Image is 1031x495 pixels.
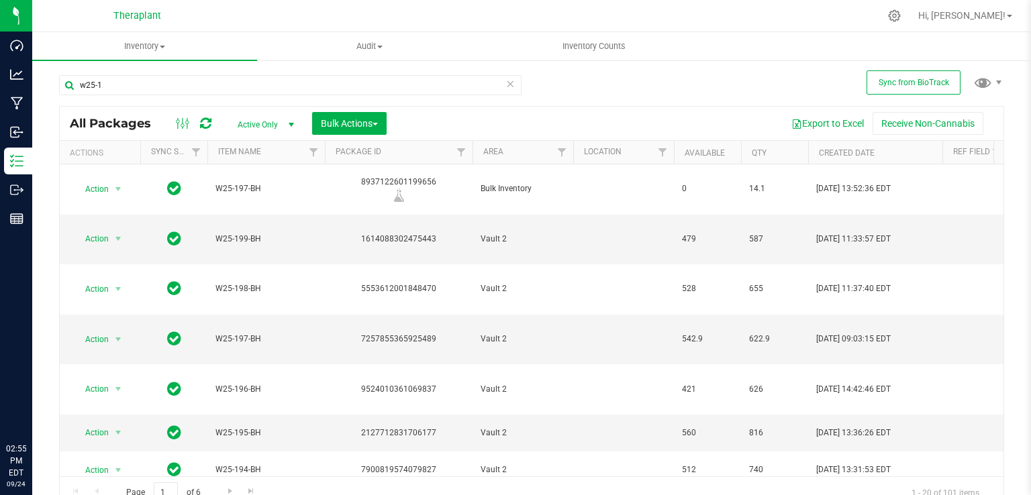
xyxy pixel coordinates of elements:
button: Export to Excel [783,112,873,135]
a: Filter [551,141,573,164]
span: 542.9 [682,333,733,345]
span: W25-197-BH [215,333,317,345]
a: Inventory [32,32,257,60]
a: Inventory Counts [482,32,707,60]
span: Action [73,423,109,442]
span: Action [73,380,109,398]
inline-svg: Analytics [10,68,23,81]
a: Location [584,147,622,156]
span: Vault 2 [481,282,565,295]
span: 816 [749,427,800,439]
span: In Sync [167,423,181,442]
span: Clear [505,75,515,93]
p: 09/24 [6,479,26,489]
span: Sync from BioTrack [879,78,949,87]
a: Filter [303,141,325,164]
inline-svg: Inventory [10,154,23,168]
span: In Sync [167,179,181,198]
inline-svg: Inbound [10,125,23,139]
span: 740 [749,463,800,476]
span: 622.9 [749,333,800,345]
span: select [110,380,127,398]
span: select [110,423,127,442]
inline-svg: Dashboard [10,39,23,52]
span: Vault 2 [481,463,565,476]
span: select [110,280,127,298]
span: In Sync [167,279,181,298]
span: W25-198-BH [215,282,317,295]
inline-svg: Outbound [10,183,23,197]
span: All Packages [70,116,164,131]
a: Filter [652,141,674,164]
span: select [110,330,127,349]
span: 479 [682,233,733,245]
a: Available [685,148,725,158]
span: Action [73,330,109,349]
button: Sync from BioTrack [867,70,961,95]
span: [DATE] 13:31:53 EDT [816,463,891,476]
div: 8937122601199656 [323,176,475,202]
span: 626 [749,383,800,396]
span: Bulk Actions [321,118,378,129]
span: Action [73,280,109,298]
div: 9524010361069837 [323,383,475,396]
div: Actions [70,148,135,158]
span: Hi, [PERSON_NAME]! [918,10,1005,21]
button: Receive Non-Cannabis [873,112,983,135]
span: select [110,180,127,199]
span: Vault 2 [481,427,565,439]
span: 528 [682,282,733,295]
span: select [110,461,127,480]
div: 1614088302475443 [323,233,475,245]
span: Inventory [32,40,257,52]
span: 655 [749,282,800,295]
a: Sync Status [151,147,203,156]
span: Action [73,461,109,480]
span: In Sync [167,380,181,398]
span: 512 [682,463,733,476]
a: Ref Field 1 [953,147,997,156]
span: 421 [682,383,733,396]
inline-svg: Reports [10,212,23,225]
span: Vault 2 [481,383,565,396]
iframe: Resource center unread badge [40,386,56,402]
span: W25-195-BH [215,427,317,439]
div: 7257855365925489 [323,333,475,345]
span: Action [73,180,109,199]
span: Vault 2 [481,333,565,345]
span: W25-197-BH [215,182,317,195]
div: 2127712831706177 [323,427,475,439]
inline-svg: Manufacturing [10,97,23,110]
span: [DATE] 11:33:57 EDT [816,233,891,245]
a: Filter [450,141,473,164]
span: In Sync [167,329,181,348]
a: Item Name [218,147,261,156]
span: Bulk Inventory [481,182,565,195]
span: [DATE] 11:37:40 EDT [816,282,891,295]
span: 14.1 [749,182,800,195]
div: Lab Sample [323,188,475,202]
div: 7900819574079827 [323,463,475,476]
span: In Sync [167,229,181,248]
span: In Sync [167,460,181,479]
a: Audit [257,32,482,60]
a: Created Date [819,148,875,158]
span: [DATE] 14:42:46 EDT [816,383,891,396]
span: [DATE] 13:52:36 EDT [816,182,891,195]
span: 560 [682,427,733,439]
span: select [110,229,127,248]
span: W25-194-BH [215,463,317,476]
span: 587 [749,233,800,245]
span: [DATE] 09:03:15 EDT [816,333,891,345]
iframe: Resource center [13,388,54,428]
span: [DATE] 13:36:26 EDT [816,427,891,439]
span: Vault 2 [481,233,565,245]
span: Action [73,229,109,248]
a: Qty [752,148,767,158]
span: Inventory Counts [544,40,644,52]
span: Theraplant [113,10,161,21]
input: Search Package ID, Item Name, SKU, Lot or Part Number... [59,75,522,95]
a: Area [483,147,503,156]
div: Manage settings [886,9,903,22]
span: Audit [258,40,481,52]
